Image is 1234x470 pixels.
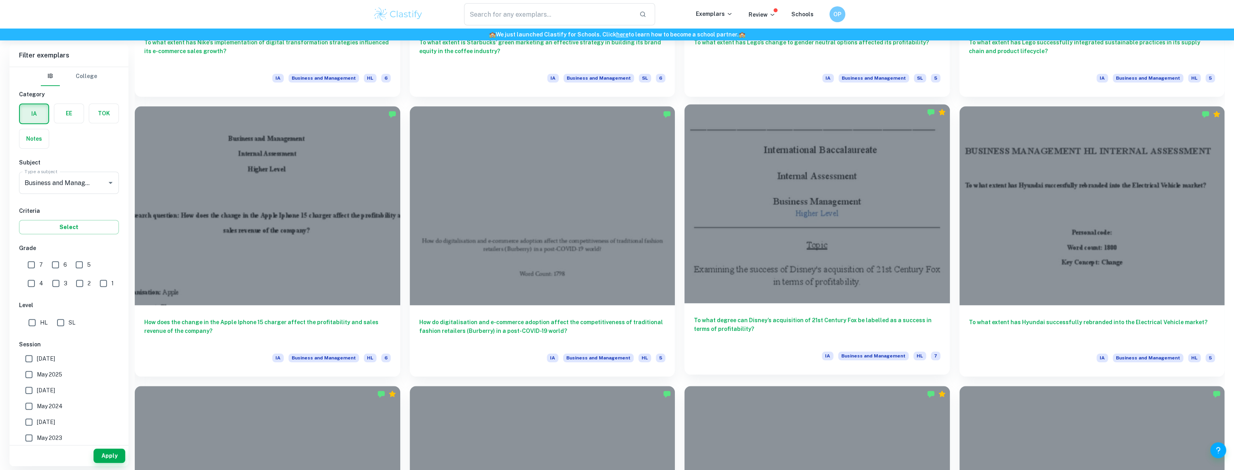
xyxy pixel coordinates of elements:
div: Premium [388,390,396,398]
div: Premium [938,390,946,398]
button: Apply [94,449,125,463]
span: SL [914,74,926,82]
span: 🏫 [739,31,745,38]
span: IA [272,353,284,362]
button: IB [41,67,60,86]
span: [DATE] [37,386,55,395]
button: TOK [89,104,118,123]
a: How do digitalisation and e-commerce adoption affect the competitiveness of traditional fashion r... [410,106,675,376]
span: Business and Management [1113,353,1183,362]
span: 6 [63,260,67,269]
h6: Level [19,301,119,310]
h6: To what extent has Hyundai successfully rebranded into the Electrical Vehicle market? [969,318,1215,344]
span: 3 [64,279,67,288]
img: Marked [377,390,385,398]
h6: Grade [19,244,119,252]
span: 5 [931,74,940,82]
span: Business and Management [1113,74,1183,82]
p: Review [749,10,776,19]
span: [DATE] [37,354,55,363]
span: 7 [931,352,940,360]
span: 🏫 [489,31,496,38]
h6: Session [19,340,119,349]
span: HL [364,353,376,362]
h6: To what degree can Disney’s acquisition of 21st Century Fox be labelled as a success in terms of ... [694,316,940,342]
h6: To what extent has Lego successfully integrated sustainable practices in its supply chain and pro... [969,38,1215,64]
span: Business and Management [839,74,909,82]
span: Business and Management [563,353,634,362]
h6: To what extent has Lego’s change to gender neutral options affected its profitability? [694,38,940,64]
img: Marked [1213,390,1221,398]
h6: To what extent has Nike's implementation of digital transformation strategies influenced its e-co... [144,38,391,64]
h6: Criteria [19,206,119,215]
span: HL [1188,353,1201,362]
span: IA [822,74,834,82]
button: OP [829,6,845,22]
h6: OP [833,10,842,19]
h6: Subject [19,158,119,167]
span: 5 [87,260,91,269]
h6: We just launched Clastify for Schools. Click to learn how to become a school partner. [2,30,1232,39]
span: 4 [39,279,43,288]
span: 6 [381,353,391,362]
img: Marked [927,390,935,398]
h6: Category [19,90,119,99]
h6: How does the change in the Apple Iphone 15 charger affect the profitability and sales revenue of ... [144,318,391,344]
label: Type a subject [25,168,57,175]
img: Marked [1202,110,1209,118]
span: Business and Management [564,74,634,82]
img: Marked [388,110,396,118]
span: Business and Management [838,352,909,360]
a: How does the change in the Apple Iphone 15 charger affect the profitability and sales revenue of ... [135,106,400,376]
a: To what extent has Hyundai successfully rebranded into the Electrical Vehicle market?IABusiness a... [959,106,1225,376]
span: HL [364,74,376,82]
span: Business and Management [288,74,359,82]
img: Clastify logo [373,6,423,22]
span: SL [69,318,75,327]
div: Premium [938,108,946,116]
span: IA [547,74,559,82]
h6: To what extent is Starbucks’ green marketing an effective strategy in building its brand equity i... [419,38,666,64]
span: HL [40,318,48,327]
span: 5 [1205,353,1215,362]
span: IA [547,353,558,362]
span: HL [913,352,926,360]
img: Marked [927,108,935,116]
span: HL [1188,74,1201,82]
span: [DATE] [37,418,55,426]
span: 6 [381,74,391,82]
div: Filter type choice [41,67,97,86]
span: IA [272,74,284,82]
span: SL [639,74,651,82]
div: Premium [1213,110,1221,118]
img: Marked [663,390,671,398]
span: IA [1096,74,1108,82]
a: here [616,31,628,38]
span: 6 [656,74,665,82]
button: Open [105,177,116,188]
h6: How do digitalisation and e-commerce adoption affect the competitiveness of traditional fashion r... [419,318,666,344]
button: Select [19,220,119,234]
button: Notes [19,129,49,148]
span: 7 [39,260,43,269]
span: 2 [88,279,91,288]
span: 1 [111,279,114,288]
a: Schools [791,11,814,17]
span: May 2025 [37,370,62,379]
button: EE [54,104,84,123]
button: IA [20,104,48,123]
img: Marked [663,110,671,118]
span: 5 [656,353,665,362]
h6: Filter exemplars [10,44,128,67]
button: College [76,67,97,86]
p: Exemplars [696,10,733,18]
span: Business and Management [288,353,359,362]
span: 5 [1205,74,1215,82]
span: IA [822,352,833,360]
button: Help and Feedback [1210,442,1226,458]
span: IA [1096,353,1108,362]
span: HL [638,353,651,362]
input: Search for any exemplars... [464,3,633,25]
a: To what degree can Disney’s acquisition of 21st Century Fox be labelled as a success in terms of ... [684,106,950,376]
